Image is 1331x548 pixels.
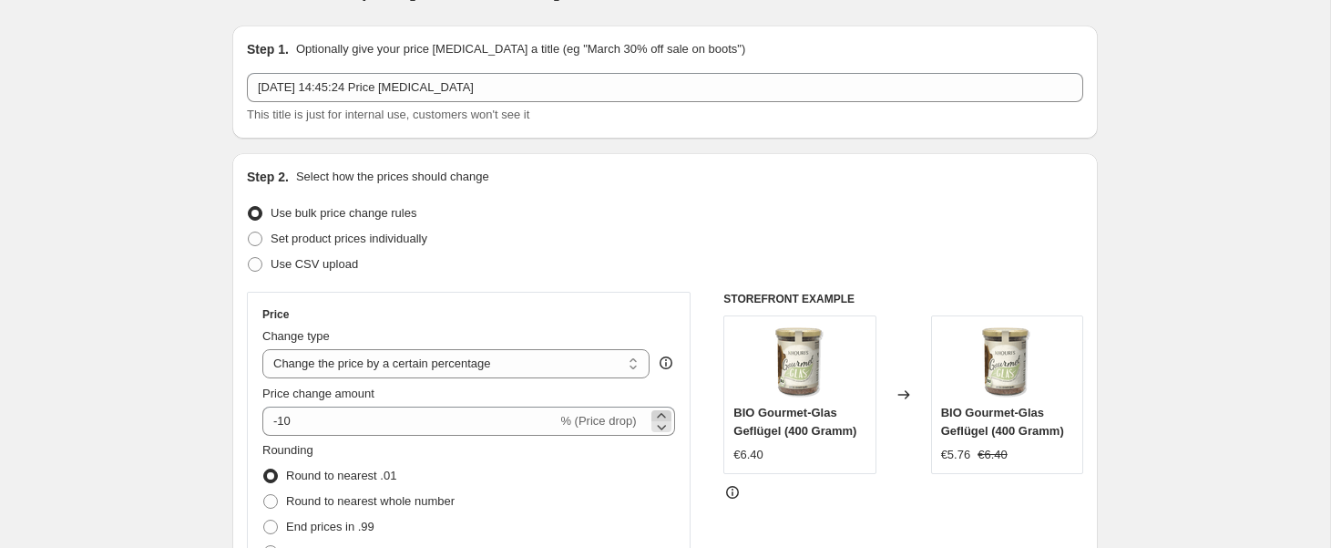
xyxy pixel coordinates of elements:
[247,108,529,121] span: This title is just for internal use, customers won't see it
[286,494,455,508] span: Round to nearest whole number
[296,40,745,58] p: Optionally give your price [MEDICAL_DATA] a title (eg "March 30% off sale on boots")
[286,469,396,482] span: Round to nearest .01
[657,354,675,372] div: help
[978,446,1008,464] strike: €6.40
[262,443,313,457] span: Rounding
[970,326,1043,398] img: Huhn_cdd55114-ab63-4e27-a556-d1c00fbd0680_80x.png
[723,292,1083,306] h6: STOREFRONT EXAMPLE
[286,520,374,533] span: End prices in .99
[941,446,971,464] div: €5.76
[247,40,289,58] h2: Step 1.
[296,168,489,186] p: Select how the prices should change
[262,307,289,322] h3: Price
[271,232,427,245] span: Set product prices individually
[941,406,1064,438] span: BIO Gourmet-Glas Geflügel (400 Gramm)
[247,168,289,186] h2: Step 2.
[733,446,763,464] div: €6.40
[560,414,636,428] span: % (Price drop)
[262,407,557,436] input: -15
[733,406,856,438] span: BIO Gourmet-Glas Geflügel (400 Gramm)
[262,387,374,400] span: Price change amount
[271,206,416,220] span: Use bulk price change rules
[271,257,358,271] span: Use CSV upload
[262,329,330,343] span: Change type
[247,73,1083,102] input: 30% off holiday sale
[763,326,836,398] img: Huhn_cdd55114-ab63-4e27-a556-d1c00fbd0680_80x.png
